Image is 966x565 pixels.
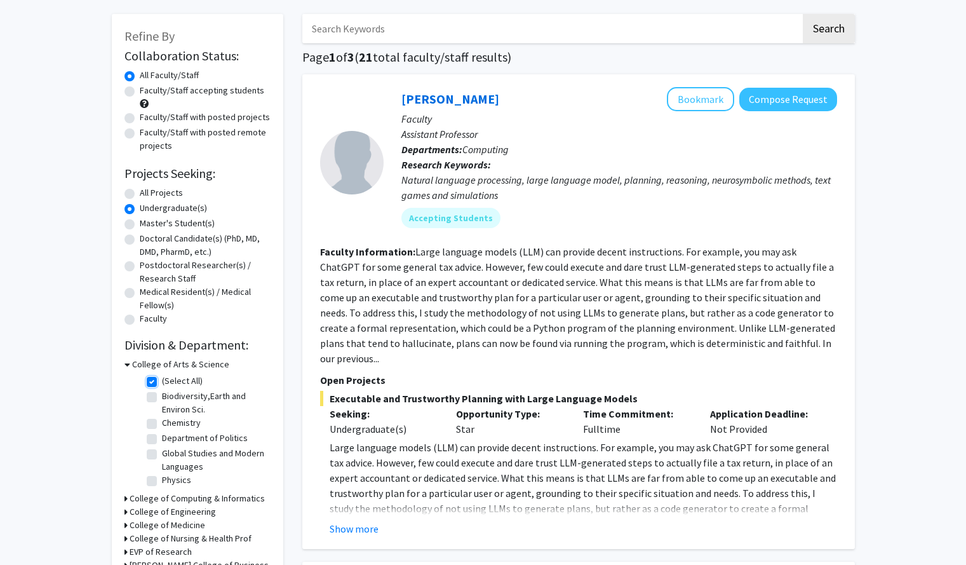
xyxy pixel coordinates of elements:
[124,48,271,64] h2: Collaboration Status:
[401,111,837,126] p: Faculty
[330,521,379,536] button: Show more
[401,91,499,107] a: [PERSON_NAME]
[320,245,835,365] fg-read-more: Large language models (LLM) can provide decent instructions. For example, you may ask ChatGPT for...
[140,259,271,285] label: Postdoctoral Researcher(s) / Research Staff
[130,532,252,545] h3: College of Nursing & Health Prof
[710,406,818,421] p: Application Deadline:
[302,50,855,65] h1: Page of ( total faculty/staff results)
[130,519,205,532] h3: College of Medicine
[162,374,203,388] label: (Select All)
[140,201,207,215] label: Undergraduate(s)
[132,358,229,371] h3: College of Arts & Science
[140,186,183,200] label: All Projects
[574,406,701,437] div: Fulltime
[401,126,837,142] p: Assistant Professor
[124,28,175,44] span: Refine By
[330,406,438,421] p: Seeking:
[739,88,837,111] button: Compose Request to Harry Zhang
[330,421,438,437] div: Undergraduate(s)
[329,49,336,65] span: 1
[140,126,271,153] label: Faculty/Staff with posted remote projects
[462,143,509,156] span: Computing
[667,87,734,111] button: Add Harry Zhang to Bookmarks
[124,337,271,353] h2: Division & Department:
[701,406,828,437] div: Not Provided
[401,143,462,156] b: Departments:
[162,390,267,416] label: Biodiversity,Earth and Environ Sci.
[140,232,271,259] label: Doctoral Candidate(s) (PhD, MD, DMD, PharmD, etc.)
[803,14,855,43] button: Search
[140,312,167,325] label: Faculty
[140,84,264,97] label: Faculty/Staff accepting students
[359,49,373,65] span: 21
[162,416,201,430] label: Chemistry
[583,406,691,421] p: Time Commitment:
[130,545,192,559] h3: EVP of Research
[140,111,270,124] label: Faculty/Staff with posted projects
[446,406,574,437] div: Star
[302,14,801,43] input: Search Keywords
[456,406,564,421] p: Opportunity Type:
[401,172,837,203] div: Natural language processing, large language model, planning, reasoning, neurosymbolic methods, te...
[320,372,837,388] p: Open Projects
[330,440,837,547] p: Large language models (LLM) can provide decent instructions. For example, you may ask ChatGPT for...
[320,391,837,406] span: Executable and Trustworthy Planning with Large Language Models
[124,166,271,181] h2: Projects Seeking:
[162,473,191,487] label: Physics
[140,69,199,82] label: All Faculty/Staff
[162,447,267,473] label: Global Studies and Modern Languages
[130,492,265,505] h3: College of Computing & Informatics
[162,432,248,445] label: Department of Politics
[320,245,415,258] b: Faculty Information:
[10,508,54,555] iframe: Chat
[140,285,271,312] label: Medical Resident(s) / Medical Fellow(s)
[347,49,354,65] span: 3
[130,505,216,519] h3: College of Engineering
[401,158,491,171] b: Research Keywords:
[401,208,500,228] mat-chip: Accepting Students
[140,217,215,230] label: Master's Student(s)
